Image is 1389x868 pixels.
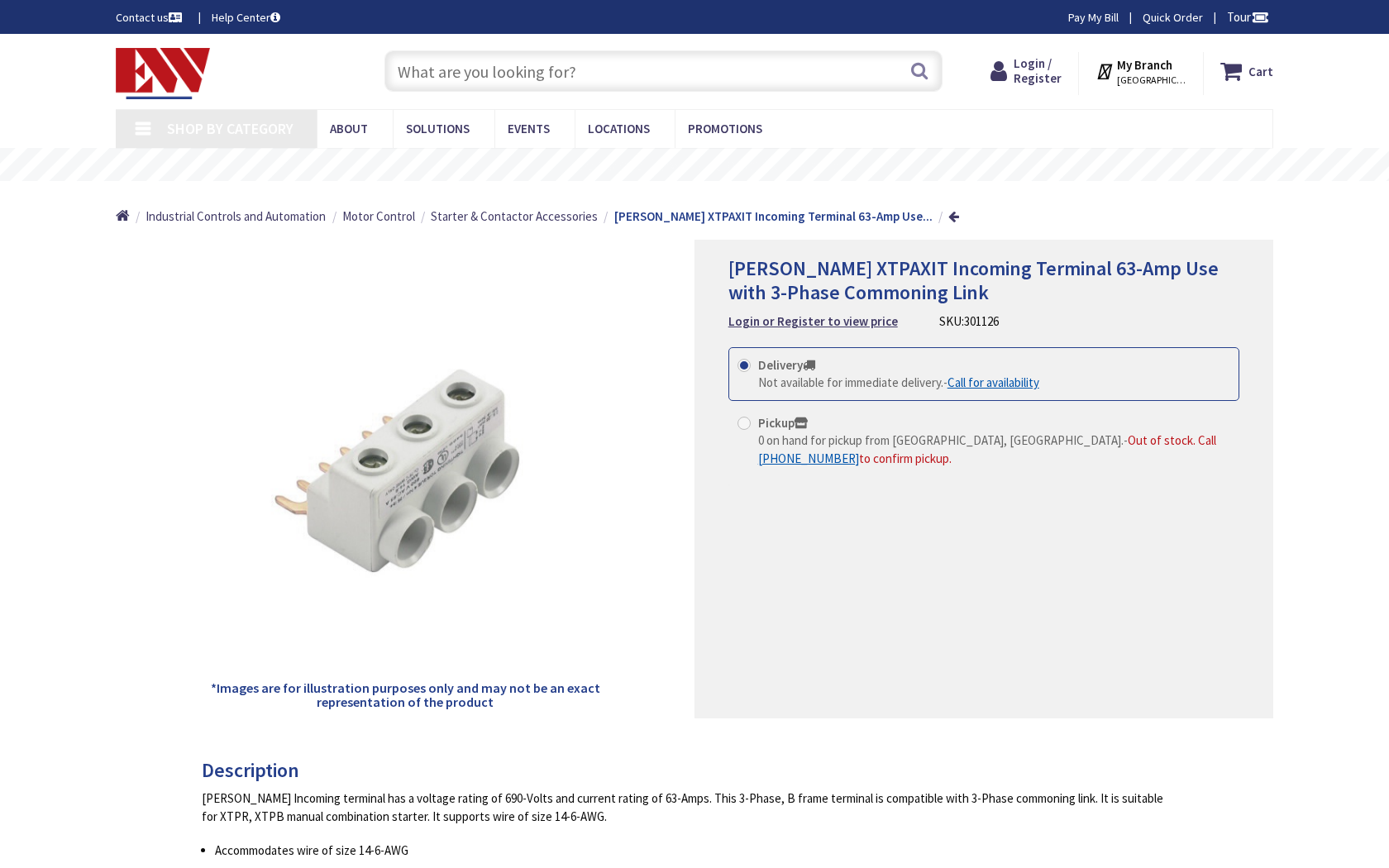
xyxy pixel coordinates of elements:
h5: *Images are for illustration purposes only and may not be an exact representation of the product [208,681,602,710]
input: What are you looking for? [384,50,943,92]
span: 301126 [964,313,999,329]
span: [PERSON_NAME] XTPAXIT Incoming Terminal 63-Amp Use with 3-Phase Commoning Link [728,255,1219,305]
span: About [330,121,368,136]
a: Cart [1220,56,1273,86]
strong: Delivery [758,357,815,373]
span: Events [508,121,550,136]
span: Motor Control [342,208,415,224]
strong: Pickup [758,415,808,431]
span: Promotions [688,121,762,136]
a: Industrial Controls and Automation [146,207,326,225]
span: Solutions [406,121,470,136]
a: Motor Control [342,207,415,225]
strong: Cart [1248,56,1273,86]
span: 0 on hand for pickup from [GEOGRAPHIC_DATA], [GEOGRAPHIC_DATA]. [758,432,1124,448]
strong: Login or Register to view price [728,313,898,329]
span: Tour [1227,9,1269,25]
div: [PERSON_NAME] Incoming terminal has a voltage rating of 690-Volts and current rating of 63-Amps. ... [202,789,1175,825]
a: Login or Register to view price [728,312,898,330]
div: SKU: [939,312,999,330]
h3: Description [202,760,1175,781]
img: Eaton XTPAXIT Incoming Terminal 63-Amp Use with 3-Phase Commoning Link [208,274,602,668]
div: - [758,432,1230,467]
span: Shop By Category [167,119,294,138]
span: Locations [588,121,650,136]
a: [PHONE_NUMBER] [758,450,859,467]
span: Starter & Contactor Accessories [431,208,598,224]
a: Contact us [116,9,185,26]
strong: My Branch [1117,57,1172,73]
img: Electrical Wholesalers, Inc. [116,48,210,99]
span: Out of stock. Call to confirm pickup. [758,432,1216,465]
li: Accommodates wire of size 14-6-AWG [215,842,1175,859]
a: Quick Order [1143,9,1203,26]
span: [GEOGRAPHIC_DATA], [GEOGRAPHIC_DATA] [1117,74,1187,87]
span: Login / Register [1014,55,1062,86]
div: - [758,374,1039,391]
strong: [PERSON_NAME] XTPAXIT Incoming Terminal 63-Amp Use... [614,208,933,224]
a: Login / Register [990,56,1062,86]
a: Pay My Bill [1068,9,1119,26]
span: Not available for immediate delivery. [758,374,943,390]
a: Help Center [212,9,280,26]
rs-layer: Free Same Day Pickup at 19 Locations [558,156,861,174]
a: Call for availability [947,374,1039,391]
div: My Branch [GEOGRAPHIC_DATA], [GEOGRAPHIC_DATA] [1095,56,1187,86]
span: Industrial Controls and Automation [146,208,326,224]
a: Starter & Contactor Accessories [431,207,598,225]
